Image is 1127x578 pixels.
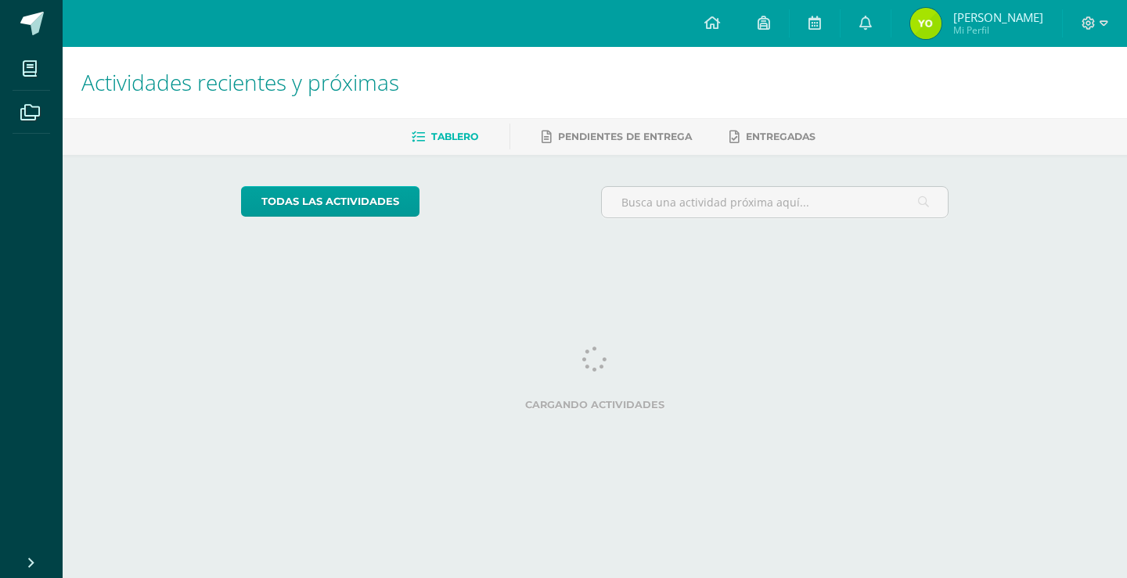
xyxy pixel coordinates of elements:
a: Tablero [412,124,478,149]
span: [PERSON_NAME] [953,9,1043,25]
span: Actividades recientes y próximas [81,67,399,97]
span: Mi Perfil [953,23,1043,37]
label: Cargando actividades [241,399,949,411]
a: Entregadas [729,124,816,149]
input: Busca una actividad próxima aquí... [602,187,949,217]
span: Entregadas [746,131,816,142]
span: Tablero [431,131,478,142]
img: 3ddd0f235304acb749b95078893c3905.png [910,8,942,39]
a: todas las Actividades [241,186,419,217]
a: Pendientes de entrega [542,124,692,149]
span: Pendientes de entrega [558,131,692,142]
